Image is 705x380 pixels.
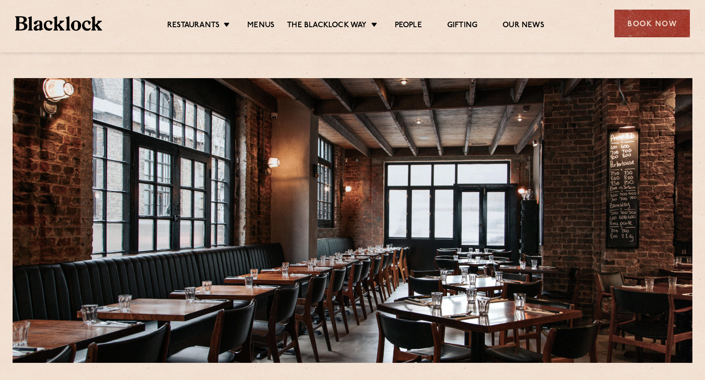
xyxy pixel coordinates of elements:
div: Book Now [614,10,690,37]
a: Menus [247,21,274,32]
a: People [395,21,422,32]
a: Gifting [447,21,477,32]
a: Restaurants [167,21,220,32]
img: BL_Textured_Logo-footer-cropped.svg [15,16,102,31]
a: The Blacklock Way [287,21,367,32]
a: Our News [503,21,544,32]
